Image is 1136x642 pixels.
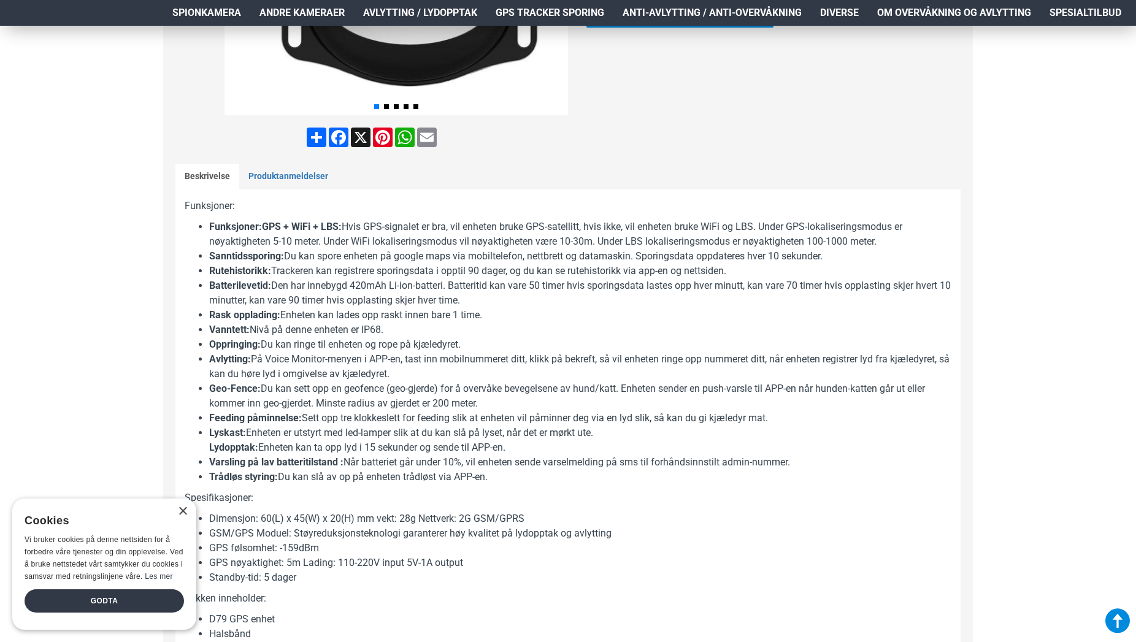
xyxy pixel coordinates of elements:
[623,6,802,20] span: Anti-avlytting / Anti-overvåkning
[185,591,951,606] p: pakken inneholder:
[404,104,409,109] span: Go to slide 4
[185,199,951,213] p: Funksjoner:
[363,6,477,20] span: Avlytting / Lydopptak
[305,128,328,147] a: Share
[328,128,350,147] a: Facebook
[172,6,241,20] span: Spionkamera
[209,455,951,470] li: Når batteriet går under 10%, vil enheten sende varselmelding på sms til forhåndsinnstilt admin-nu...
[145,572,172,581] a: Les mer, opens a new window
[372,128,394,147] a: Pinterest
[25,508,176,534] div: Cookies
[209,309,280,321] strong: Rask opplading:
[209,308,951,323] li: Enheten kan lades opp raskt innen bare 1 time.
[239,164,337,189] a: Produktanmeldelser
[25,535,183,580] span: Vi bruker cookies på denne nettsiden for å forbedre våre tjenester og din opplevelse. Ved å bruke...
[209,324,250,335] strong: Vanntett:
[185,491,951,505] p: Spesifikasjoner:
[209,526,951,541] li: GSM/GPS Moduel: Støyreduksjonsteknologi garanterer høy kvalitet på lydopptak og avlytting
[175,164,239,189] a: Beskrivelse
[209,352,951,381] li: På Voice Monitor-menyen i APP-en, tast inn mobilnummeret ditt, klikk på bekreft, så vil enheten r...
[209,383,261,394] strong: Geo-Fence:
[1050,6,1121,20] span: Spesialtilbud
[209,250,284,262] strong: Sanntidssporing:
[496,6,604,20] span: GPS Tracker Sporing
[259,6,345,20] span: Andre kameraer
[394,104,399,109] span: Go to slide 3
[209,249,951,264] li: Du kan spore enheten på google maps via mobiltelefon, nettbrett og datamaskin. Sporingsdata oppda...
[209,511,951,526] li: Dimensjon: 60(L) x 45(W) x 20(H) mm vekt: 28g Nettverk: 2G GSM/GPRS
[209,426,951,455] li: Enheten er utstyrt med led-lamper slik at du kan slå på lyset, når det er mørkt ute. Enheten kan ...
[209,353,251,365] strong: Avlytting:
[209,471,278,483] strong: Trådløs styring:
[209,264,951,278] li: Trackeren kan registrere sporingsdata i opptil 90 dager, og du kan se rutehistorikk via app-en og...
[209,278,951,308] li: Den har innebygd 420mAh Li-ion-batteri. Batteritid kan vare 50 timer hvis sporingsdata lastes opp...
[209,612,951,627] li: D79 GPS enhet
[25,589,184,613] div: Godta
[209,541,951,556] li: GPS følsomhet: -159dBm
[394,128,416,147] a: WhatsApp
[209,337,951,352] li: Du kan ringe til enheten og rope på kjæledyret.
[209,412,302,424] strong: Feeding påminnelse:
[209,570,951,585] li: Standby-tid: 5 dager
[350,128,372,147] a: X
[178,507,187,516] div: Close
[416,128,438,147] a: Email
[209,556,951,570] li: GPS nøyaktighet: 5m Lading: 110-220V input 5V-1A output
[209,338,261,350] strong: Oppringing:
[209,456,343,468] strong: Varsling på lav batteritilstand :
[209,627,951,641] li: Halsbånd
[384,104,389,109] span: Go to slide 2
[209,470,951,484] li: Du kan slå av op på enheten trådløst via APP-en.
[413,104,418,109] span: Go to slide 5
[820,6,859,20] span: Diverse
[209,280,271,291] strong: Batterilevetid:
[209,265,271,277] strong: Rutehistorikk:
[209,220,951,249] li: Hvis GPS-signalet er bra, vil enheten bruke GPS-satellitt, hvis ikke, vil enheten bruke WiFi og L...
[209,323,951,337] li: Nivå på denne enheten er IP68.
[209,441,258,453] strong: Lydopptak:
[209,427,246,438] strong: Lyskast:
[877,6,1031,20] span: Om overvåkning og avlytting
[374,104,379,109] span: Go to slide 1
[209,381,951,411] li: Du kan sett opp en geofence (geo-gjerde) for å overvåke bevegelsene av hund/katt. Enheten sender ...
[209,411,951,426] li: Sett opp tre klokkeslett for feeding slik at enheten vil påminner deg via en lyd slik, så kan du ...
[209,221,342,232] strong: Funksjoner:GPS + WiFi + LBS:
